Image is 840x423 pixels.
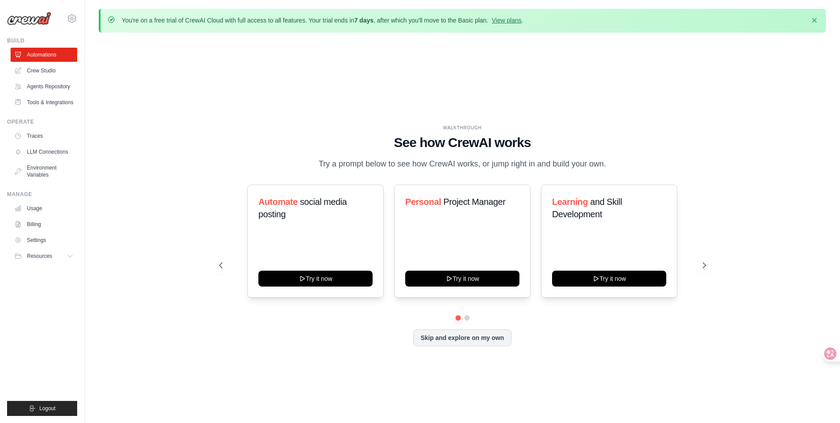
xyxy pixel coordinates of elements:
div: Operate [7,118,77,125]
button: Logout [7,401,77,416]
div: Build [7,37,77,44]
a: Crew Studio [11,64,77,78]
span: social media posting [258,197,347,219]
a: Agents Repository [11,79,77,94]
strong: 7 days [354,17,373,24]
span: Personal [405,197,441,207]
button: Skip and explore on my own [413,329,511,346]
button: Try it now [405,271,519,287]
div: WALKTHROUGH [219,125,706,131]
a: Settings [11,233,77,247]
span: Learning [552,197,588,207]
a: Usage [11,201,77,215]
a: Environment Variables [11,161,77,182]
a: Tools & Integrations [11,95,77,110]
h1: See how CrewAI works [219,135,706,151]
a: Automations [11,48,77,62]
span: Logout [39,405,56,412]
button: Resources [11,249,77,263]
div: Manage [7,191,77,198]
span: Automate [258,197,298,207]
img: Logo [7,12,51,25]
p: You're on a free trial of CrewAI Cloud with full access to all features. Your trial ends in , aft... [122,16,523,25]
button: Try it now [552,271,666,287]
a: View plans [492,17,521,24]
a: Traces [11,129,77,143]
a: Billing [11,217,77,231]
span: Resources [27,253,52,260]
span: Project Manager [443,197,505,207]
p: Try a prompt below to see how CrewAI works, or jump right in and build your own. [314,158,611,170]
a: LLM Connections [11,145,77,159]
button: Try it now [258,271,373,287]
